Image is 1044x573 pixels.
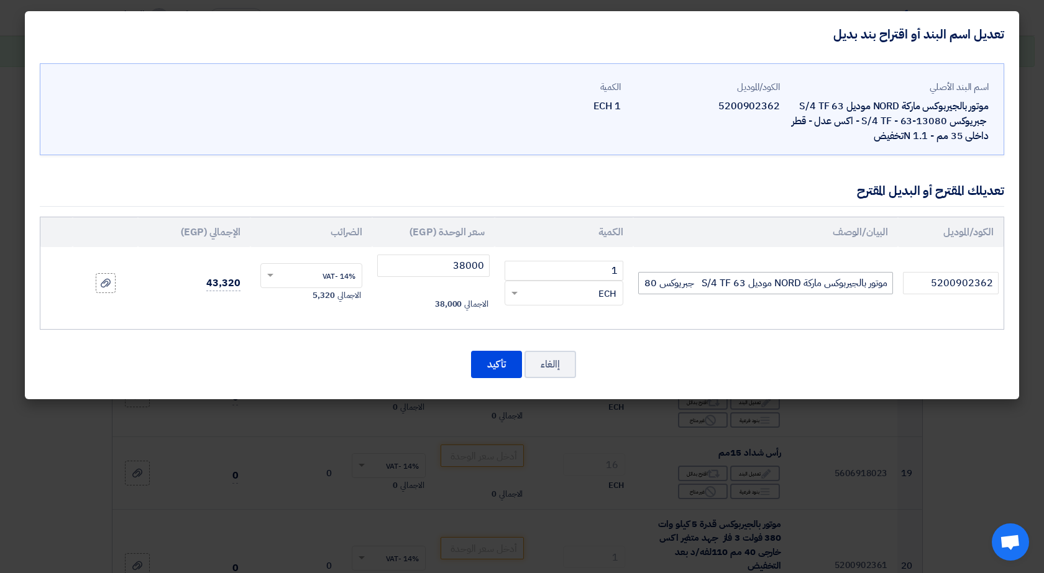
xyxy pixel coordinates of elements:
[250,217,373,247] th: الضرائب
[790,80,989,94] div: اسم البند الأصلي
[598,287,616,301] span: ECH
[631,99,780,114] div: 5200902362
[206,276,240,291] span: 43,320
[260,263,363,288] ng-select: VAT
[337,289,361,302] span: الاجمالي
[505,261,623,281] input: RFQ_STEP1.ITEMS.2.AMOUNT_TITLE
[495,217,633,247] th: الكمية
[464,298,488,310] span: الاجمالي
[313,289,335,302] span: 5,320
[435,298,462,310] span: 38,000
[638,272,893,294] input: Add Item Description
[903,272,999,294] input: الموديل
[377,255,490,277] input: أدخل سعر الوحدة
[857,181,1004,200] div: تعديلك المقترح أو البديل المقترح
[372,217,495,247] th: سعر الوحدة (EGP)
[472,80,621,94] div: الكمية
[524,351,576,378] button: إالغاء
[472,99,621,114] div: 1 ECH
[833,26,1004,42] h4: تعديل اسم البند أو اقتراح بند بديل
[631,80,780,94] div: الكود/الموديل
[633,217,898,247] th: البيان/الوصف
[471,351,522,378] button: تأكيد
[992,523,1029,561] a: Open chat
[898,217,1004,247] th: الكود/الموديل
[790,99,989,143] div: موتور بالجيربوكس ماركة NORD موديل 63 S/4 TF جبريوكس 13080-63 - S/4 TF - اكس عدل - قطر داخلى 35 مم...
[138,217,250,247] th: الإجمالي (EGP)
